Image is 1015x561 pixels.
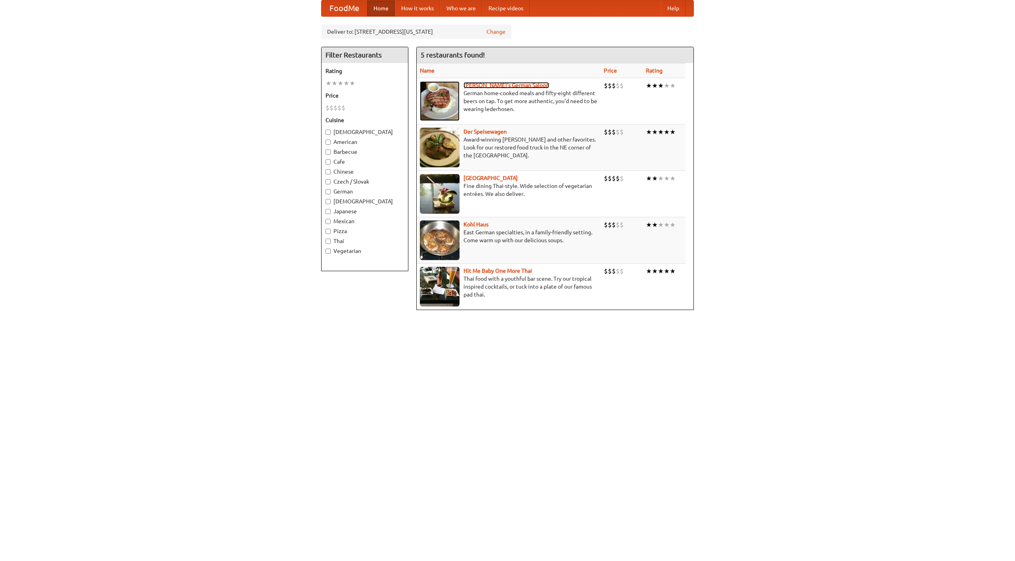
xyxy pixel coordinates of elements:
li: $ [620,267,624,276]
div: Deliver to: [STREET_ADDRESS][US_STATE] [321,25,511,39]
input: [DEMOGRAPHIC_DATA] [326,199,331,204]
input: Mexican [326,219,331,224]
h5: Cuisine [326,116,404,124]
a: [GEOGRAPHIC_DATA] [463,175,518,181]
input: Chinese [326,169,331,174]
input: German [326,189,331,194]
input: Thai [326,239,331,244]
li: $ [608,128,612,136]
li: $ [620,174,624,183]
a: Kohl Haus [463,221,488,228]
label: Thai [326,237,404,245]
a: Home [367,0,395,16]
a: Der Speisewagen [463,128,507,135]
li: ★ [658,220,664,229]
li: ★ [664,128,670,136]
li: $ [604,81,608,90]
li: $ [620,128,624,136]
a: FoodMe [322,0,367,16]
li: ★ [664,174,670,183]
li: ★ [337,79,343,88]
input: American [326,140,331,145]
li: ★ [670,220,676,229]
label: Cafe [326,158,404,166]
li: $ [612,174,616,183]
input: [DEMOGRAPHIC_DATA] [326,130,331,135]
input: Barbecue [326,149,331,155]
input: Pizza [326,229,331,234]
li: ★ [652,81,658,90]
b: Hit Me Baby One More Thai [463,268,532,274]
label: Barbecue [326,148,404,156]
li: ★ [349,79,355,88]
input: Vegetarian [326,249,331,254]
li: $ [616,267,620,276]
li: ★ [331,79,337,88]
li: ★ [646,81,652,90]
li: $ [608,267,612,276]
li: ★ [658,267,664,276]
a: Recipe videos [482,0,530,16]
h5: Price [326,92,404,100]
li: $ [337,103,341,112]
li: ★ [646,267,652,276]
li: ★ [343,79,349,88]
label: Czech / Slovak [326,178,404,186]
li: ★ [670,267,676,276]
img: babythai.jpg [420,267,460,306]
li: ★ [658,128,664,136]
li: $ [616,81,620,90]
p: East German specialties, in a family-friendly setting. Come warm up with our delicious soups. [420,228,598,244]
li: $ [326,103,329,112]
a: Rating [646,67,663,74]
a: Who we are [440,0,482,16]
li: $ [608,174,612,183]
label: Pizza [326,227,404,235]
p: German home-cooked meals and fifty-eight different beers on tap. To get more authentic, you'd nee... [420,89,598,113]
label: [DEMOGRAPHIC_DATA] [326,197,404,205]
li: ★ [326,79,331,88]
li: $ [604,174,608,183]
a: Change [486,28,506,36]
label: Mexican [326,217,404,225]
h4: Filter Restaurants [322,47,408,63]
img: speisewagen.jpg [420,128,460,167]
li: ★ [652,267,658,276]
li: ★ [652,128,658,136]
p: Award-winning [PERSON_NAME] and other favorites. Look for our restored food truck in the NE corne... [420,136,598,159]
label: American [326,138,404,146]
input: Japanese [326,209,331,214]
a: How it works [395,0,440,16]
li: $ [341,103,345,112]
h5: Rating [326,67,404,75]
li: $ [329,103,333,112]
li: ★ [658,81,664,90]
li: ★ [652,174,658,183]
label: Japanese [326,207,404,215]
a: Name [420,67,435,74]
p: Fine dining Thai-style. Wide selection of vegetarian entrées. We also deliver. [420,182,598,198]
li: ★ [670,81,676,90]
li: ★ [664,81,670,90]
li: $ [604,267,608,276]
li: $ [333,103,337,112]
li: ★ [664,220,670,229]
li: ★ [658,174,664,183]
li: $ [616,128,620,136]
p: Thai food with a youthful bar scene. Try our tropical inspired cocktails, or tuck into a plate of... [420,275,598,299]
li: $ [608,81,612,90]
a: Help [661,0,686,16]
li: $ [612,128,616,136]
label: Vegetarian [326,247,404,255]
li: ★ [652,220,658,229]
ng-pluralize: 5 restaurants found! [421,51,485,59]
li: $ [604,128,608,136]
li: $ [604,220,608,229]
input: Cafe [326,159,331,165]
li: ★ [670,174,676,183]
li: $ [616,174,620,183]
li: ★ [670,128,676,136]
